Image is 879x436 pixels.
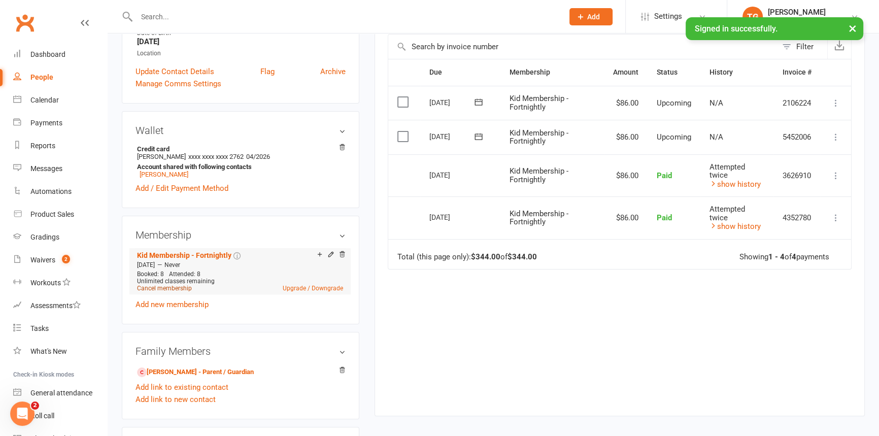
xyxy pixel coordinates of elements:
[648,59,700,85] th: Status
[136,346,346,357] h3: Family Members
[30,233,59,241] div: Gradings
[657,213,672,222] span: Paid
[739,253,829,261] div: Showing of payments
[30,279,61,287] div: Workouts
[429,167,476,183] div: [DATE]
[13,203,107,226] a: Product Sales
[604,59,648,85] th: Amount
[510,209,568,227] span: Kid Membership - Fortnightly
[13,43,107,66] a: Dashboard
[320,65,346,78] a: Archive
[13,294,107,317] a: Assessments
[137,145,341,153] strong: Credit card
[12,10,38,36] a: Clubworx
[604,196,648,239] td: $86.00
[569,8,613,25] button: Add
[792,252,796,261] strong: 4
[777,35,827,59] button: Filter
[30,164,62,173] div: Messages
[30,301,81,310] div: Assessments
[709,205,745,222] span: Attempted twice
[62,255,70,263] span: 2
[429,209,476,225] div: [DATE]
[654,5,682,28] span: Settings
[604,154,648,197] td: $86.00
[471,252,500,261] strong: $344.00
[709,98,723,108] span: N/A
[10,401,35,426] iframe: Intercom live chat
[137,49,346,58] div: Location
[260,65,275,78] a: Flag
[136,229,346,241] h3: Membership
[709,162,745,180] span: Attempted twice
[30,347,67,355] div: What's New
[13,226,107,249] a: Gradings
[709,222,761,231] a: show history
[773,86,821,120] td: 2106224
[397,253,537,261] div: Total (this page only): of
[13,157,107,180] a: Messages
[604,120,648,154] td: $86.00
[587,13,600,21] span: Add
[695,24,777,33] span: Signed in successfully.
[188,153,244,160] span: xxxx xxxx xxxx 2762
[13,249,107,272] a: Waivers 2
[136,300,209,309] a: Add new membership
[709,132,723,142] span: N/A
[13,405,107,427] a: Roll call
[13,272,107,294] a: Workouts
[773,154,821,197] td: 3626910
[30,142,55,150] div: Reports
[657,98,691,108] span: Upcoming
[30,50,65,58] div: Dashboard
[500,59,604,85] th: Membership
[13,317,107,340] a: Tasks
[13,66,107,89] a: People
[137,163,341,171] strong: Account shared with following contacts
[388,35,777,59] input: Search by invoice number
[136,125,346,136] h3: Wallet
[604,86,648,120] td: $86.00
[657,171,672,180] span: Paid
[31,401,39,410] span: 2
[137,285,192,292] a: Cancel membership
[137,251,231,259] a: Kid Membership - Fortnightly
[429,94,476,110] div: [DATE]
[773,196,821,239] td: 4352780
[30,324,49,332] div: Tasks
[742,7,763,27] div: TG
[134,261,346,269] div: —
[136,393,216,406] a: Add link to new contact
[768,17,848,26] div: Grappling Bros Plumpton
[700,59,773,85] th: History
[136,182,228,194] a: Add / Edit Payment Method
[246,153,270,160] span: 04/2026
[169,271,200,278] span: Attended: 8
[30,119,62,127] div: Payments
[768,8,848,17] div: [PERSON_NAME]
[510,94,568,112] span: Kid Membership - Fortnightly
[136,381,228,393] a: Add link to existing contact
[133,10,556,24] input: Search...
[13,112,107,135] a: Payments
[30,73,53,81] div: People
[136,78,221,90] a: Manage Comms Settings
[510,128,568,146] span: Kid Membership - Fortnightly
[508,252,537,261] strong: $344.00
[136,144,346,180] li: [PERSON_NAME]
[773,120,821,154] td: 5452006
[136,65,214,78] a: Update Contact Details
[140,171,188,178] a: [PERSON_NAME]
[30,210,74,218] div: Product Sales
[843,17,862,39] button: ×
[30,187,72,195] div: Automations
[709,180,761,189] a: show history
[137,271,164,278] span: Booked: 8
[768,252,785,261] strong: 1 - 4
[13,180,107,203] a: Automations
[13,135,107,157] a: Reports
[796,41,814,53] div: Filter
[30,256,55,264] div: Waivers
[30,96,59,104] div: Calendar
[13,89,107,112] a: Calendar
